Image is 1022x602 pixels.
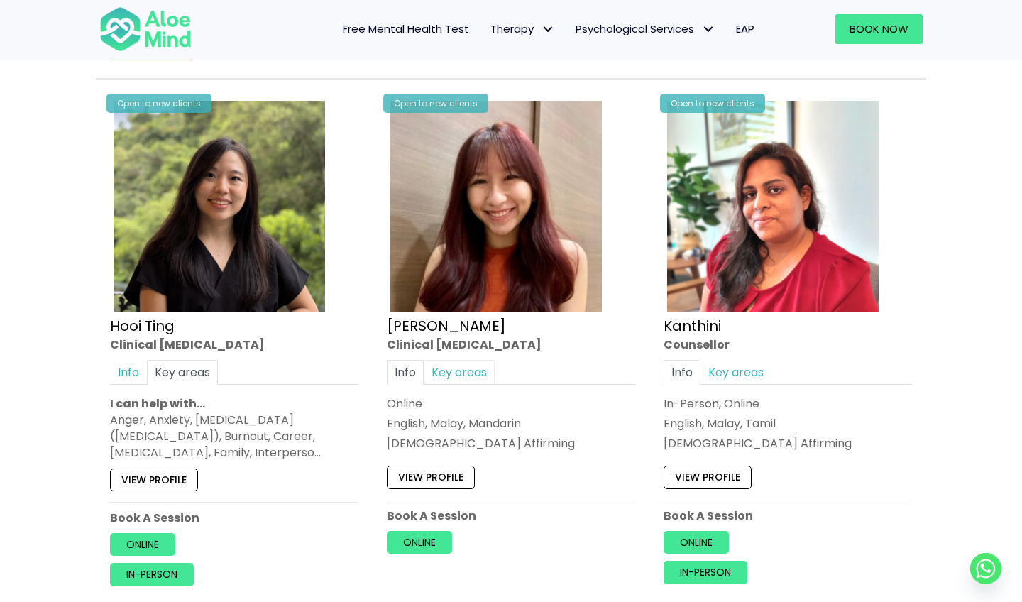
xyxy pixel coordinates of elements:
div: Open to new clients [660,94,765,113]
img: Jean-300×300 [390,101,602,312]
div: [DEMOGRAPHIC_DATA] Affirming [664,435,912,451]
span: Book Now [850,21,908,36]
span: Free Mental Health Test [343,21,469,36]
p: Book A Session [110,510,358,526]
div: [DEMOGRAPHIC_DATA] Affirming [387,435,635,451]
a: Free Mental Health Test [332,14,480,44]
a: TherapyTherapy: submenu [480,14,565,44]
p: English, Malay, Mandarin [387,415,635,432]
a: Key areas [147,360,218,385]
div: Counsellor [664,336,912,352]
a: Online [387,531,452,554]
a: Key areas [424,360,495,385]
a: Online [110,533,175,556]
a: Key areas [700,360,771,385]
a: Book Now [835,14,923,44]
span: EAP [736,21,754,36]
span: Psychological Services: submenu [698,19,718,40]
a: In-person [664,561,747,584]
a: Info [387,360,424,385]
a: View profile [110,469,198,491]
div: Open to new clients [106,94,211,113]
a: View profile [387,466,475,488]
a: Hooi Ting [110,315,175,335]
a: [PERSON_NAME] [387,315,506,335]
p: I can help with… [110,395,358,412]
a: Psychological ServicesPsychological Services: submenu [565,14,725,44]
div: In-Person, Online [664,395,912,412]
a: Kanthini [664,315,721,335]
p: Book A Session [387,508,635,524]
img: Hooi ting Clinical Psychologist [114,101,325,312]
a: Online [664,531,729,554]
a: Info [110,360,147,385]
p: Book A Session [664,508,912,524]
span: Psychological Services [576,21,715,36]
div: Clinical [MEDICAL_DATA] [387,336,635,352]
a: In-person [110,563,194,586]
img: Aloe mind Logo [99,6,192,53]
nav: Menu [210,14,765,44]
div: Anger, Anxiety, [MEDICAL_DATA] ([MEDICAL_DATA]), Burnout, Career, [MEDICAL_DATA], Family, Interpe... [110,412,358,461]
div: Open to new clients [383,94,488,113]
div: Online [387,395,635,412]
p: English, Malay, Tamil [664,415,912,432]
a: EAP [725,14,765,44]
a: Whatsapp [970,553,1001,584]
span: Therapy [490,21,554,36]
img: Kanthini-profile [667,101,879,312]
a: Info [664,360,700,385]
a: View profile [664,466,752,488]
span: Therapy: submenu [537,19,558,40]
div: Clinical [MEDICAL_DATA] [110,336,358,352]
